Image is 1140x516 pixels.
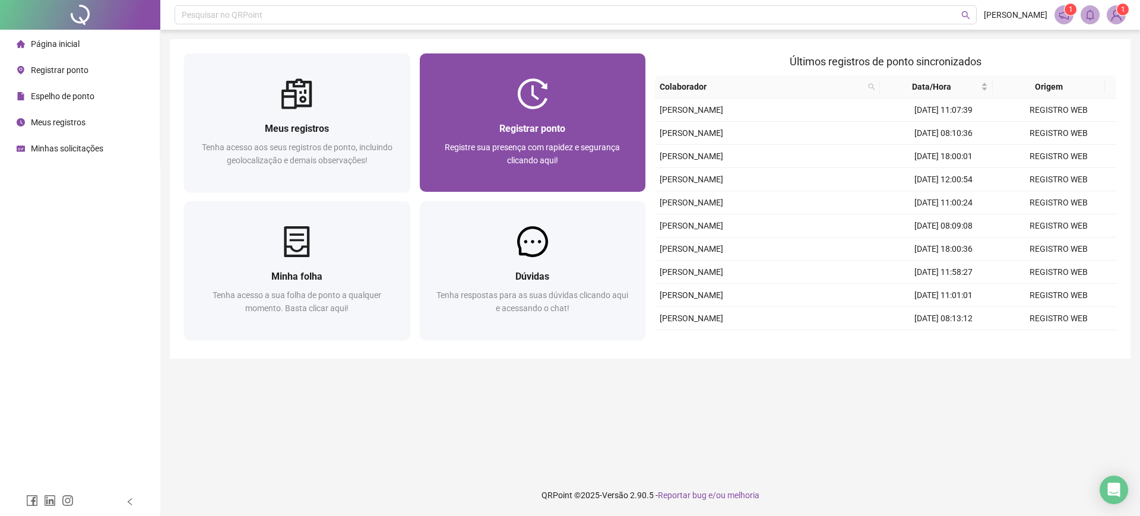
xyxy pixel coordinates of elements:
td: REGISTRO WEB [1001,191,1116,214]
span: Meus registros [265,123,329,134]
span: [PERSON_NAME] [660,314,723,323]
td: REGISTRO WEB [1001,284,1116,307]
span: instagram [62,495,74,506]
td: REGISTRO WEB [1001,238,1116,261]
span: Minha folha [271,271,322,282]
td: REGISTRO WEB [1001,122,1116,145]
td: REGISTRO WEB [1001,145,1116,168]
td: [DATE] 11:07:39 [886,99,1001,122]
span: left [126,498,134,506]
a: Minha folhaTenha acesso a sua folha de ponto a qualquer momento. Basta clicar aqui! [184,201,410,340]
td: [DATE] 18:00:01 [886,145,1001,168]
span: [PERSON_NAME] [660,128,723,138]
td: [DATE] 12:00:54 [886,168,1001,191]
span: Registre sua presença com rapidez e segurança clicando aqui! [445,143,620,165]
sup: 1 [1065,4,1076,15]
span: [PERSON_NAME] [984,8,1047,21]
span: search [868,83,875,90]
span: environment [17,66,25,74]
td: [DATE] 11:01:01 [886,284,1001,307]
td: REGISTRO WEB [1001,168,1116,191]
img: 82100 [1107,6,1125,24]
span: home [17,40,25,48]
span: Registrar ponto [499,123,565,134]
span: linkedin [44,495,56,506]
span: [PERSON_NAME] [660,244,723,254]
span: [PERSON_NAME] [660,290,723,300]
span: schedule [17,144,25,153]
span: notification [1059,10,1069,20]
td: [DATE] 18:01:14 [886,330,1001,353]
td: [DATE] 08:09:08 [886,214,1001,238]
span: Dúvidas [515,271,549,282]
span: Reportar bug e/ou melhoria [658,490,759,500]
span: Versão [602,490,628,500]
span: Tenha acesso a sua folha de ponto a qualquer momento. Basta clicar aqui! [213,290,381,313]
th: Origem [993,75,1106,99]
td: REGISTRO WEB [1001,99,1116,122]
span: facebook [26,495,38,506]
td: [DATE] 11:58:27 [886,261,1001,284]
span: bell [1085,10,1095,20]
span: Registrar ponto [31,65,88,75]
span: [PERSON_NAME] [660,105,723,115]
a: Registrar pontoRegistre sua presença com rapidez e segurança clicando aqui! [420,53,646,192]
span: Página inicial [31,39,80,49]
td: [DATE] 11:00:24 [886,191,1001,214]
th: Data/Hora [880,75,993,99]
a: DúvidasTenha respostas para as suas dúvidas clicando aqui e acessando o chat! [420,201,646,340]
span: [PERSON_NAME] [660,221,723,230]
span: clock-circle [17,118,25,126]
span: 1 [1069,5,1073,14]
span: Meus registros [31,118,85,127]
span: Espelho de ponto [31,91,94,101]
span: [PERSON_NAME] [660,267,723,277]
td: REGISTRO WEB [1001,330,1116,353]
span: Colaborador [660,80,863,93]
span: Últimos registros de ponto sincronizados [790,55,981,68]
sup: Atualize o seu contato no menu Meus Dados [1117,4,1129,15]
span: 1 [1121,5,1125,14]
a: Meus registrosTenha acesso aos seus registros de ponto, incluindo geolocalização e demais observa... [184,53,410,192]
footer: QRPoint © 2025 - 2.90.5 - [160,474,1140,516]
td: [DATE] 08:10:36 [886,122,1001,145]
td: REGISTRO WEB [1001,261,1116,284]
span: [PERSON_NAME] [660,198,723,207]
span: search [961,11,970,20]
span: file [17,92,25,100]
span: Tenha respostas para as suas dúvidas clicando aqui e acessando o chat! [436,290,628,313]
span: [PERSON_NAME] [660,151,723,161]
span: Tenha acesso aos seus registros de ponto, incluindo geolocalização e demais observações! [202,143,392,165]
span: Data/Hora [885,80,978,93]
div: Open Intercom Messenger [1100,476,1128,504]
span: [PERSON_NAME] [660,175,723,184]
td: [DATE] 08:13:12 [886,307,1001,330]
td: [DATE] 18:00:36 [886,238,1001,261]
span: search [866,78,878,96]
td: REGISTRO WEB [1001,307,1116,330]
td: REGISTRO WEB [1001,214,1116,238]
span: Minhas solicitações [31,144,103,153]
